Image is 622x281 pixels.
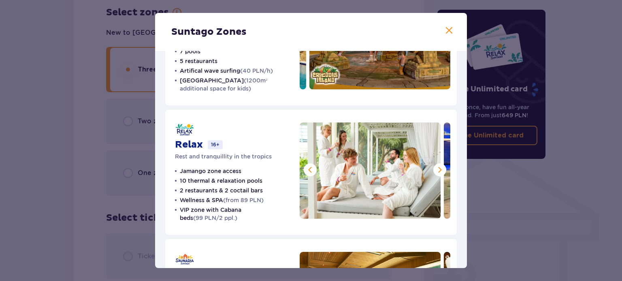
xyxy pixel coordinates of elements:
p: 5 restaurants [180,57,217,65]
p: Rest and tranquillity in the tropics [175,152,272,161]
span: (from 89 PLN) [223,197,264,203]
img: Relax logo [175,123,194,137]
p: 2 restaurants & 2 coctail bars [180,186,263,194]
p: Jamango zone access [180,167,241,175]
span: (99 PLN/2 ppl.) [193,215,237,221]
p: [GEOGRAPHIC_DATA] [180,76,290,93]
img: Relax [300,123,441,219]
p: 10 thermal & relaxation pools [180,177,262,185]
p: Artifical wave surfing [180,67,273,75]
p: 16+ [208,140,223,149]
img: Saunaria logo [175,252,194,266]
span: (40 PLN/h) [240,68,273,74]
p: Wellness & SPA [180,196,264,204]
p: VIP zone with Cabana beds [180,206,290,222]
p: Suntago Zones [171,26,247,38]
p: 7 pools [180,47,200,55]
p: Relax [175,139,203,151]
